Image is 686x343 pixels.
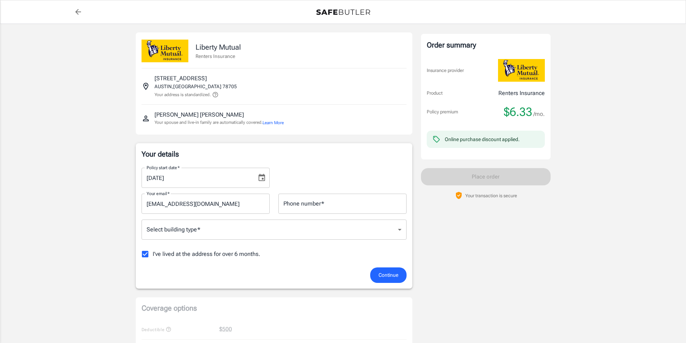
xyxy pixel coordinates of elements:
[263,119,284,126] button: Learn More
[154,83,237,90] p: AUSTIN , [GEOGRAPHIC_DATA] 78705
[147,190,170,197] label: Your email
[316,9,370,15] img: Back to quotes
[142,149,407,159] p: Your details
[142,114,150,123] svg: Insured person
[427,40,545,50] div: Order summary
[504,105,532,119] span: $6.33
[142,194,270,214] input: Enter email
[465,192,517,199] p: Your transaction is secure
[427,90,443,97] p: Product
[154,110,244,119] p: [PERSON_NAME] [PERSON_NAME]
[142,82,150,91] svg: Insured address
[71,5,85,19] a: back to quotes
[154,91,211,98] p: Your address is standardized.
[370,267,407,283] button: Continue
[142,168,252,188] input: MM/DD/YYYY
[196,53,241,60] p: Renters Insurance
[278,194,407,214] input: Enter number
[445,136,520,143] div: Online purchase discount applied.
[378,271,398,280] span: Continue
[533,109,545,119] span: /mo.
[498,59,545,82] img: Liberty Mutual
[498,89,545,98] p: Renters Insurance
[142,40,188,62] img: Liberty Mutual
[427,67,464,74] p: Insurance provider
[147,164,180,171] label: Policy start date
[154,74,207,83] p: [STREET_ADDRESS]
[154,119,284,126] p: Your spouse and live-in family are automatically covered.
[196,42,241,53] p: Liberty Mutual
[153,250,260,258] span: I've lived at the address for over 6 months.
[427,108,458,116] p: Policy premium
[255,171,269,185] button: Choose date, selected date is Aug 31, 2025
